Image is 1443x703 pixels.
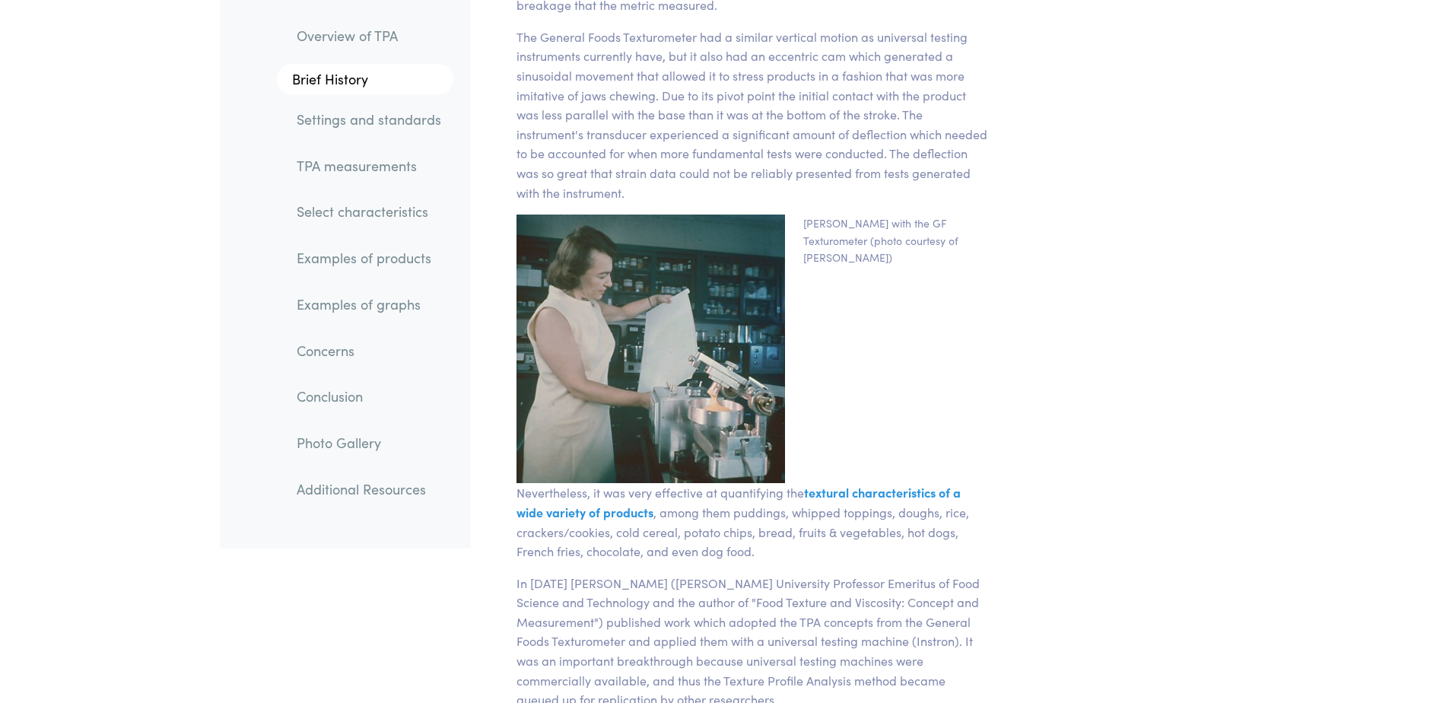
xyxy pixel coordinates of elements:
[284,472,453,507] a: Additional Resources
[284,287,453,322] a: Examples of graphs
[284,102,453,137] a: Settings and standards
[284,333,453,368] a: Concerns
[277,65,453,95] a: Brief History
[507,215,794,483] img: tpa_dr_alina_szczezniak_gf_texturometer.jpg
[284,425,453,460] a: Photo Gallery
[284,241,453,276] a: Examples of products
[516,27,990,202] p: The General Foods Texturometer had a similar vertical motion as universal testing instruments cur...
[516,483,990,561] p: Nevertheless, it was very effective at quantifying the , among them puddings, whipped toppings, d...
[284,380,453,415] a: Conclusion
[284,195,453,230] a: Select characteristics
[284,18,453,53] a: Overview of TPA
[284,148,453,183] a: TPA measurements
[516,484,961,520] span: textural characteristics of a wide variety of products
[794,215,999,471] p: [PERSON_NAME] with the GF Texturometer (photo courtesy of [PERSON_NAME])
